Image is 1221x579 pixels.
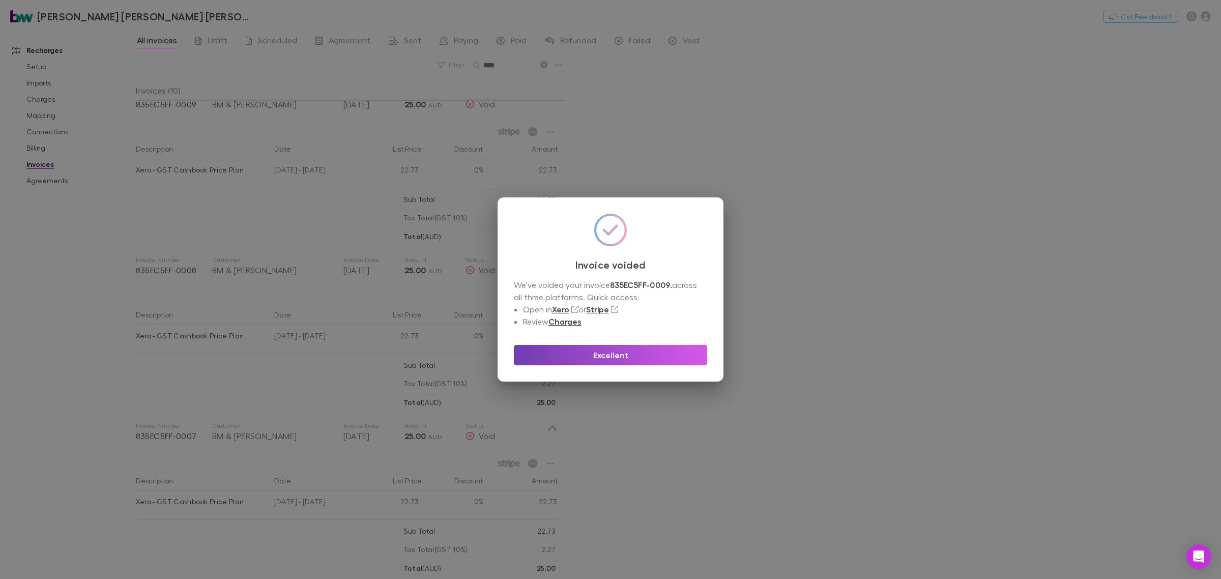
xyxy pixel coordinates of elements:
[523,303,707,315] li: Open in or
[594,214,627,246] img: GradientCheckmarkIcon.svg
[586,304,609,314] a: Stripe
[514,279,707,328] div: We’ve voided your invoice across all three platforms. Quick access:
[548,316,582,327] a: Charges
[1186,544,1211,569] div: Open Intercom Messenger
[514,258,707,271] h3: Invoice voided
[523,315,707,328] li: Review
[610,280,672,290] strong: 835EC5FF-0009 .
[514,345,707,365] button: Excellent
[552,304,569,314] a: Xero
